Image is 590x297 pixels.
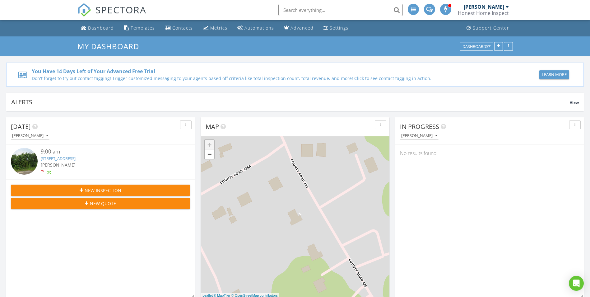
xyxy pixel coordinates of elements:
button: Dashboards [460,42,493,51]
div: No results found [395,145,584,162]
div: Metrics [210,25,227,31]
span: Map [206,122,219,131]
div: Settings [330,25,348,31]
button: Learn More [539,70,569,79]
div: Automations [244,25,274,31]
div: Honest Home Inspect [458,10,509,16]
div: 2500 County Rd 425, Cleburne, TX 76031 [295,210,299,213]
div: [PERSON_NAME] [464,4,504,10]
div: Alerts [11,98,570,106]
a: Zoom in [205,140,214,149]
a: Advanced [281,22,316,34]
div: [PERSON_NAME] [401,134,437,138]
a: Contacts [162,22,195,34]
a: Automations (Basic) [235,22,276,34]
button: [PERSON_NAME] [11,132,49,140]
img: streetview [11,148,38,175]
div: You Have 14 Days Left of Your Advanced Free Trial [32,68,482,75]
span: [DATE] [11,122,31,131]
a: Zoom out [205,149,214,159]
span: In Progress [400,122,439,131]
a: Templates [121,22,157,34]
div: Templates [131,25,155,31]
div: Support Center [473,25,509,31]
a: Settings [321,22,351,34]
div: Learn More [542,72,567,78]
div: Advanced [290,25,314,31]
a: My Dashboard [77,41,144,51]
button: [PERSON_NAME] [400,132,439,140]
span: [PERSON_NAME] [41,162,76,168]
a: Dashboard [79,22,116,34]
div: Dashboards [462,44,490,49]
a: SPECTORA [77,8,146,21]
span: New Quote [90,200,116,207]
span: SPECTORA [95,3,146,16]
div: Dashboard [88,25,114,31]
input: Search everything... [278,4,403,16]
a: Metrics [200,22,230,34]
img: The Best Home Inspection Software - Spectora [77,3,91,17]
span: View [570,100,579,105]
a: Support Center [464,22,512,34]
i: 1 [297,212,302,217]
div: Contacts [172,25,193,31]
div: [PERSON_NAME] [12,134,48,138]
button: New Inspection [11,185,190,196]
div: Open Intercom Messenger [569,276,584,291]
span: New Inspection [85,187,121,194]
div: Don't forget to try out contact tagging! Trigger customized messaging to your agents based off cr... [32,75,482,82]
div: 9:00 am [41,148,175,156]
a: 9:00 am [STREET_ADDRESS] [PERSON_NAME] [11,148,190,176]
a: [STREET_ADDRESS] [41,156,76,161]
button: New Quote [11,198,190,209]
